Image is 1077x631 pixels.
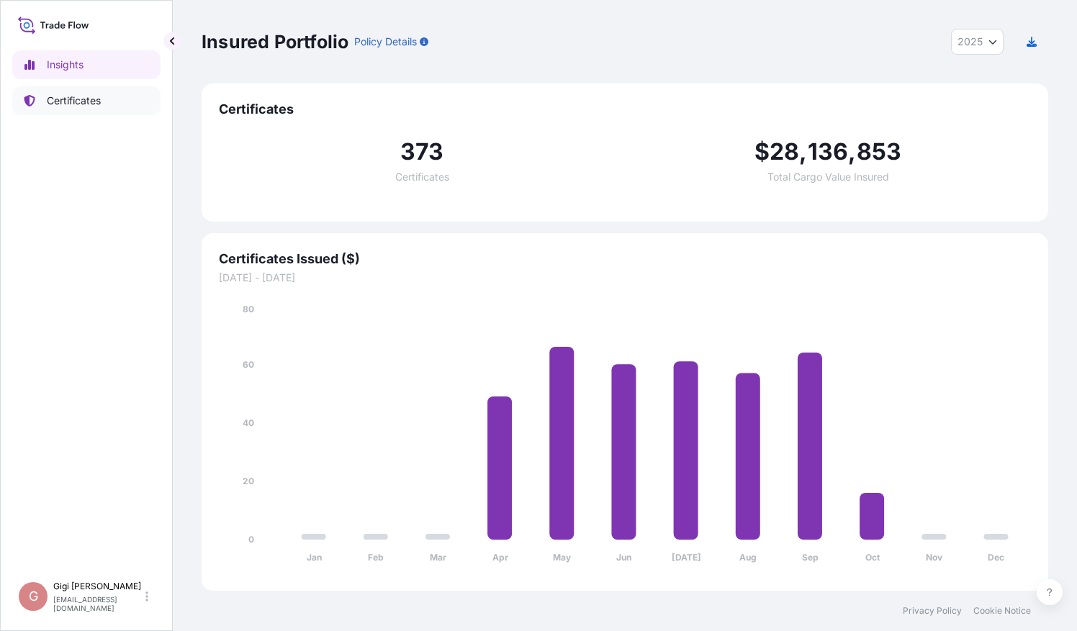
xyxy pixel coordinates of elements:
p: Insured Portfolio [202,30,348,53]
a: Insights [12,50,161,79]
tspan: Jun [616,552,631,563]
p: Certificates [47,94,101,108]
tspan: Dec [988,552,1004,563]
tspan: Jan [307,552,322,563]
p: [EMAIL_ADDRESS][DOMAIN_NAME] [53,595,143,612]
tspan: Sep [802,552,819,563]
p: Gigi [PERSON_NAME] [53,581,143,592]
span: 373 [400,140,444,163]
tspan: Feb [368,552,384,563]
span: Certificates [395,172,449,182]
span: 853 [857,140,902,163]
a: Privacy Policy [903,605,962,617]
tspan: 0 [248,534,254,545]
tspan: 60 [243,359,254,370]
tspan: May [553,552,572,563]
a: Certificates [12,86,161,115]
tspan: 80 [243,304,254,314]
span: , [799,140,807,163]
span: Certificates Issued ($) [219,250,1031,268]
span: [DATE] - [DATE] [219,271,1031,285]
span: G [29,589,38,604]
span: Certificates [219,101,1031,118]
span: Total Cargo Value Insured [767,172,889,182]
tspan: [DATE] [672,552,701,563]
tspan: Nov [926,552,943,563]
tspan: 20 [243,476,254,486]
span: $ [754,140,770,163]
tspan: Oct [865,552,880,563]
p: Insights [47,58,84,72]
span: , [848,140,856,163]
button: Year Selector [951,29,1004,55]
span: 136 [808,140,849,163]
tspan: 40 [243,417,254,428]
tspan: Apr [492,552,508,563]
span: 2025 [957,35,983,49]
p: Policy Details [354,35,417,49]
tspan: Aug [739,552,757,563]
a: Cookie Notice [973,605,1031,617]
span: 28 [770,140,799,163]
tspan: Mar [430,552,446,563]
